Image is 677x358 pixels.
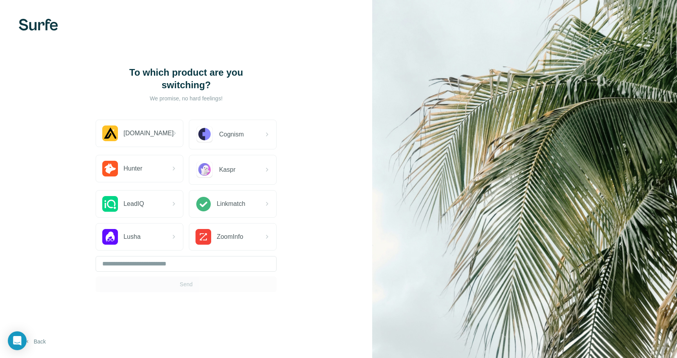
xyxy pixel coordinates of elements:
span: Kaspr [219,165,235,174]
img: Hunter.io Logo [102,161,118,176]
img: Cognism Logo [195,125,214,144]
img: Apollo.io Logo [102,125,118,141]
h1: To which product are you switching? [108,66,264,91]
p: We promise, no hard feelings! [108,94,264,102]
img: Kaspr Logo [195,161,214,179]
div: Open Intercom Messenger [8,331,27,350]
img: Lusha Logo [102,229,118,245]
button: Back [19,334,51,349]
img: Linkmatch Logo [195,196,211,212]
span: ZoomInfo [217,232,243,242]
img: ZoomInfo Logo [195,229,211,245]
img: Surfe's logo [19,19,58,31]
img: LeadIQ Logo [102,196,118,212]
span: Lusha [123,232,141,242]
span: LeadIQ [123,199,144,209]
span: Cognism [219,130,244,139]
span: Linkmatch [217,199,245,209]
span: Hunter [123,164,142,173]
span: [DOMAIN_NAME] [123,129,174,138]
